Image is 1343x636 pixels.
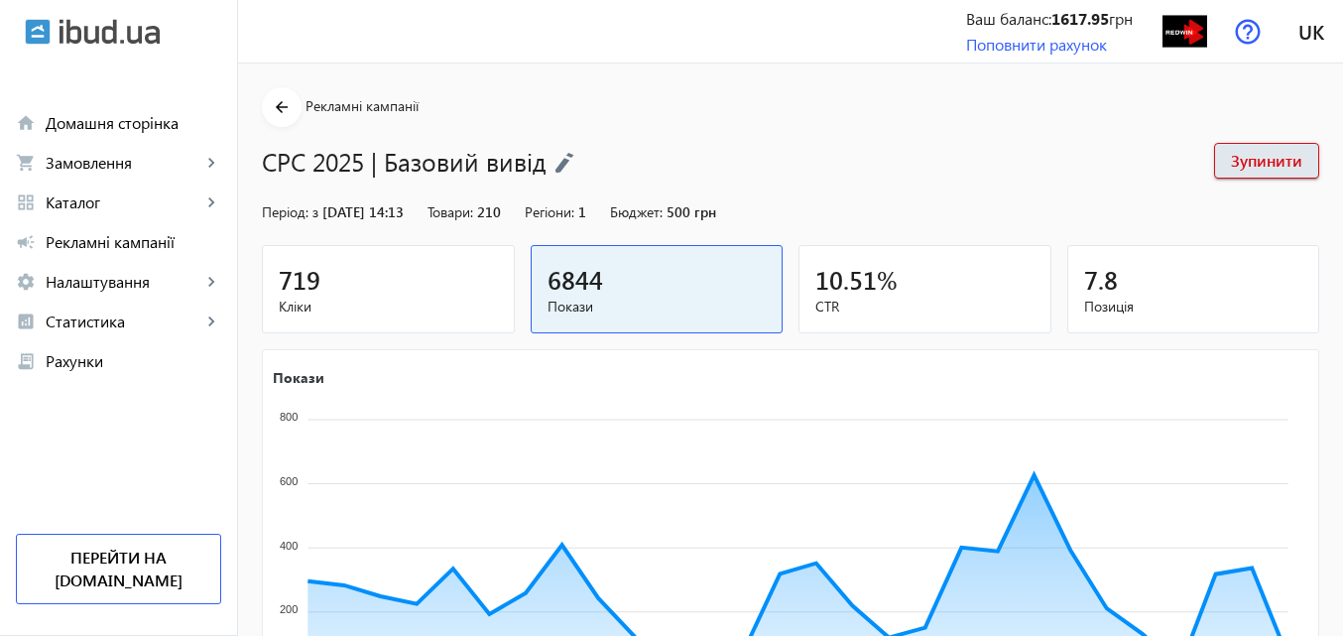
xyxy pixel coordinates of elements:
[610,202,663,221] span: Бюджет:
[46,351,221,371] span: Рахунки
[46,272,201,292] span: Налаштування
[16,192,36,212] mat-icon: grid_view
[1298,19,1324,44] span: uk
[270,95,295,120] mat-icon: arrow_back
[1084,297,1303,317] span: Позиція
[16,232,36,252] mat-icon: campaign
[262,144,1194,179] h1: CPC 2025 | Базовий вивід
[548,297,767,317] span: Покази
[427,202,473,221] span: Товари:
[815,297,1035,317] span: CTR
[201,272,221,292] mat-icon: keyboard_arrow_right
[60,19,160,45] img: ibud_text.svg
[16,272,36,292] mat-icon: settings
[525,202,574,221] span: Регіони:
[262,202,318,221] span: Період: з
[279,297,498,317] span: Кліки
[280,475,298,487] tspan: 600
[280,603,298,615] tspan: 200
[46,192,201,212] span: Каталог
[1162,9,1207,54] img: 3701604f6f35676164798307661227-1f7e7cced2.png
[280,411,298,423] tspan: 800
[1084,263,1118,296] span: 7.8
[667,202,716,221] span: 500 грн
[815,263,877,296] span: 10.51
[201,192,221,212] mat-icon: keyboard_arrow_right
[279,263,320,296] span: 719
[46,113,221,133] span: Домашня сторінка
[877,263,898,296] span: %
[1051,8,1109,29] b: 1617.95
[477,202,501,221] span: 210
[966,34,1107,55] a: Поповнити рахунок
[16,351,36,371] mat-icon: receipt_long
[16,113,36,133] mat-icon: home
[201,153,221,173] mat-icon: keyboard_arrow_right
[578,202,586,221] span: 1
[280,540,298,552] tspan: 400
[548,263,603,296] span: 6844
[201,312,221,331] mat-icon: keyboard_arrow_right
[16,534,221,604] a: Перейти на [DOMAIN_NAME]
[46,153,201,173] span: Замовлення
[1214,143,1319,179] button: Зупинити
[1231,150,1302,172] span: Зупинити
[273,367,324,386] text: Покази
[46,232,221,252] span: Рекламні кампанії
[1235,19,1261,45] img: help.svg
[322,202,404,221] span: [DATE] 14:13
[305,96,419,115] span: Рекламні кампанії
[46,312,201,331] span: Статистика
[16,312,36,331] mat-icon: analytics
[25,19,51,45] img: ibud.svg
[16,153,36,173] mat-icon: shopping_cart
[966,8,1133,30] div: Ваш баланс: грн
